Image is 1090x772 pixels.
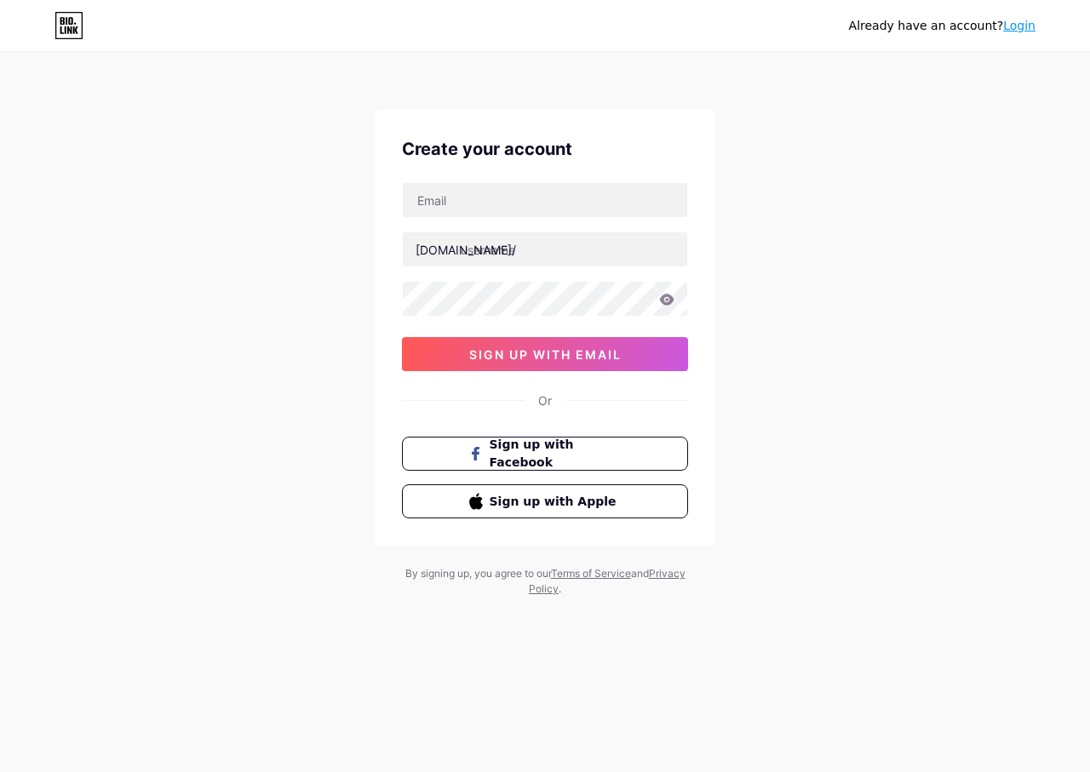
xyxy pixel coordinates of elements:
div: [DOMAIN_NAME]/ [416,241,516,259]
button: Sign up with Apple [402,484,688,518]
button: sign up with email [402,337,688,371]
button: Sign up with Facebook [402,437,688,471]
div: Or [538,392,552,409]
span: Sign up with Apple [490,493,622,511]
span: sign up with email [469,347,622,362]
div: Create your account [402,136,688,162]
input: username [403,232,687,266]
div: By signing up, you agree to our and . [400,566,690,597]
input: Email [403,183,687,217]
span: Sign up with Facebook [490,436,622,472]
a: Login [1003,19,1035,32]
a: Terms of Service [551,567,631,580]
div: Already have an account? [849,17,1035,35]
